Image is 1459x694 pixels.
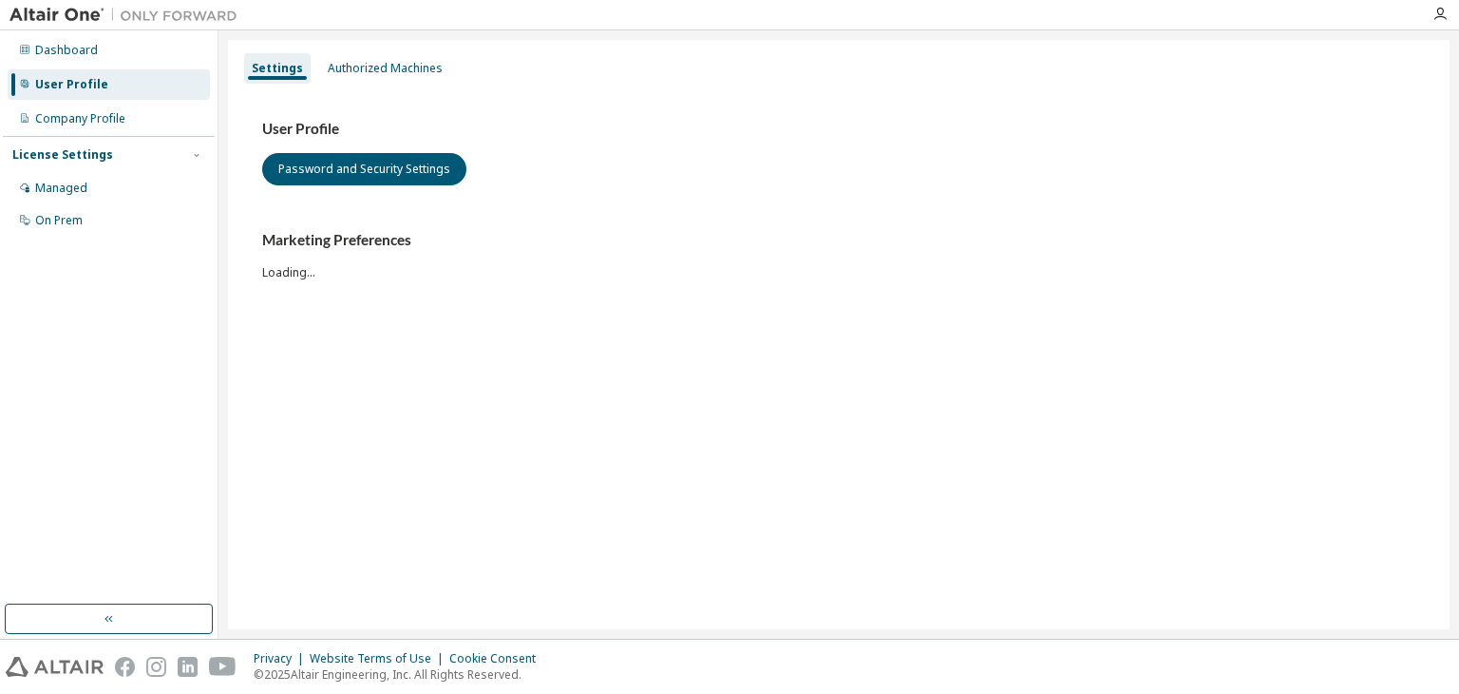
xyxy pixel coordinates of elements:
[35,77,108,92] div: User Profile
[254,666,547,683] p: © 2025 Altair Engineering, Inc. All Rights Reserved.
[262,231,1415,250] h3: Marketing Preferences
[35,111,125,126] div: Company Profile
[252,61,303,76] div: Settings
[115,657,135,677] img: facebook.svg
[209,657,237,677] img: youtube.svg
[254,651,310,666] div: Privacy
[262,153,466,185] button: Password and Security Settings
[9,6,247,25] img: Altair One
[310,651,449,666] div: Website Terms of Use
[262,231,1415,280] div: Loading...
[35,213,83,228] div: On Prem
[328,61,443,76] div: Authorized Machines
[12,147,113,163] div: License Settings
[35,43,98,58] div: Dashboard
[146,657,166,677] img: instagram.svg
[35,181,87,196] div: Managed
[178,657,198,677] img: linkedin.svg
[449,651,547,666] div: Cookie Consent
[262,120,1415,139] h3: User Profile
[6,657,104,677] img: altair_logo.svg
